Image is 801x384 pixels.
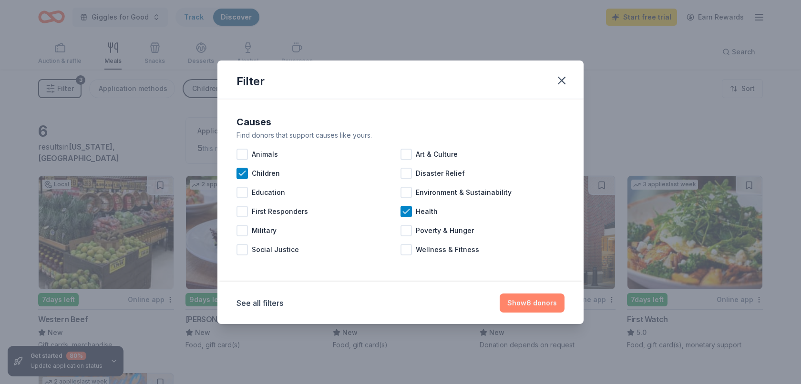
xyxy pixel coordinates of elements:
span: Poverty & Hunger [416,225,474,236]
span: Animals [252,149,278,160]
span: Wellness & Fitness [416,244,479,255]
button: See all filters [236,297,283,309]
button: Show6 donors [500,293,565,313]
span: Health [416,206,438,217]
span: Military [252,225,277,236]
div: Filter [236,74,265,89]
div: Causes [236,114,565,130]
span: Children [252,168,280,179]
div: Find donors that support causes like yours. [236,130,565,141]
span: Disaster Relief [416,168,465,179]
span: Social Justice [252,244,299,255]
span: First Responders [252,206,308,217]
span: Environment & Sustainability [416,187,512,198]
span: Art & Culture [416,149,458,160]
span: Education [252,187,285,198]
